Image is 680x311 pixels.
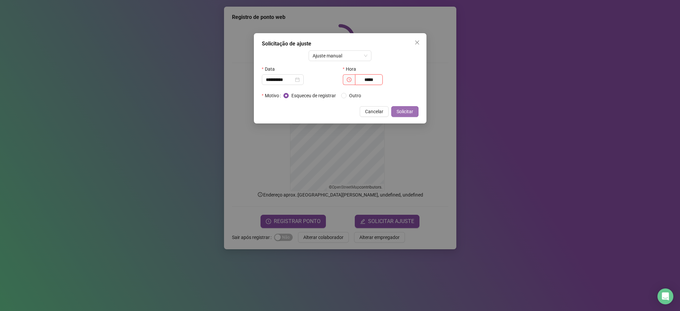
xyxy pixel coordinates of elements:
[262,90,283,101] label: Motivo
[360,106,389,117] button: Cancelar
[343,64,360,74] label: Hora
[412,37,422,48] button: Close
[391,106,418,117] button: Solicitar
[289,92,339,99] span: Esqueceu de registrar
[347,77,351,82] span: clock-circle
[365,108,383,115] span: Cancelar
[262,64,279,74] label: Data
[313,51,367,61] span: Ajuste manual
[397,108,413,115] span: Solicitar
[415,40,420,45] span: close
[262,40,418,48] div: Solicitação de ajuste
[657,288,673,304] div: Open Intercom Messenger
[346,92,364,99] span: Outro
